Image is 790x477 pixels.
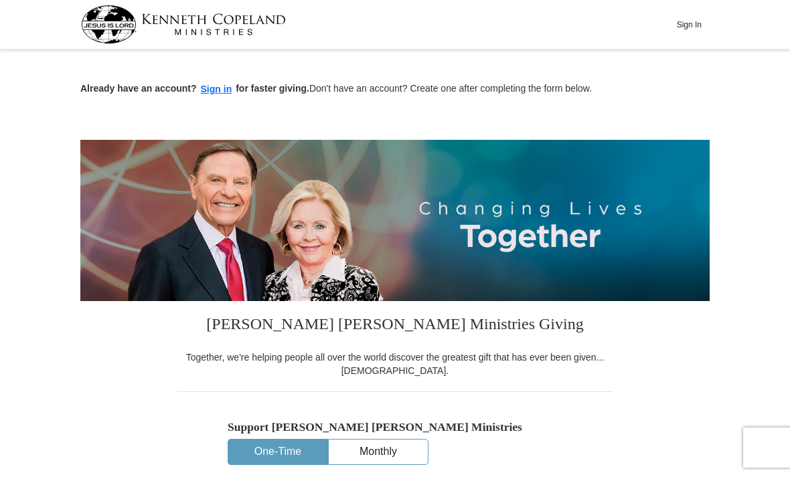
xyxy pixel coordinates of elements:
img: kcm-header-logo.svg [81,5,286,43]
button: Sign In [669,14,709,35]
button: One-Time [228,440,327,464]
p: Don't have an account? Create one after completing the form below. [80,82,710,97]
button: Sign in [197,82,236,97]
h5: Support [PERSON_NAME] [PERSON_NAME] Ministries [228,420,562,434]
button: Monthly [329,440,428,464]
strong: Already have an account? for faster giving. [80,83,309,94]
h3: [PERSON_NAME] [PERSON_NAME] Ministries Giving [177,301,613,351]
div: Together, we're helping people all over the world discover the greatest gift that has ever been g... [177,351,613,377]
